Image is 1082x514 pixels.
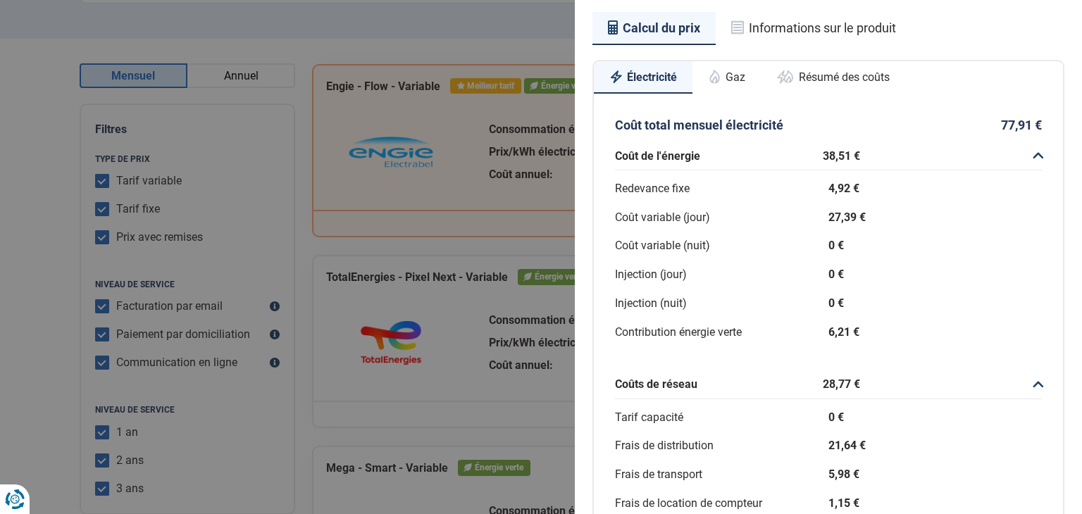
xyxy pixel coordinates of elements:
button: Gaz [692,61,761,92]
div: 1,15 € [828,494,1042,514]
div: Contribution énergie verte [615,322,828,343]
div: Injection (jour) [615,265,828,285]
div: 6,21 € [828,322,1042,343]
div: Frais de location de compteur [615,494,828,514]
div: 5,98 € [828,465,1042,485]
div: 27,39 € [828,208,1042,228]
button: Calcul du prix [592,12,716,46]
div: 0 € [828,236,1042,256]
div: Coût variable (nuit) [615,236,828,256]
span: 28,77 € [823,377,1031,391]
button: Coût de l'énergie38,51 € [615,142,1042,170]
div: 0 € [828,294,1042,314]
span: Coût total mensuel électricité [615,118,783,133]
div: 4,92 € [828,179,1042,199]
div: Frais de distribution [615,436,828,456]
button: Électricité [594,61,692,94]
button: Coûts de réseau28,77 € [615,371,1042,399]
span: Coût de l'énergie [615,149,823,163]
div: Injection (nuit) [615,294,828,314]
span: 38,51 € [823,149,1031,163]
div: Frais de transport [615,465,828,485]
div: Redevance fixe [615,179,828,199]
span: 77,91 € [1001,118,1042,133]
div: 0 € [828,408,1042,428]
button: Résumé des coûts [761,61,905,92]
button: Informations sur le produit [716,12,912,44]
span: Coûts de réseau [615,377,823,391]
div: 0 € [828,265,1042,285]
div: 21,64 € [828,436,1042,456]
div: Tarif capacité [615,408,828,428]
div: Coût variable (jour) [615,208,828,228]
